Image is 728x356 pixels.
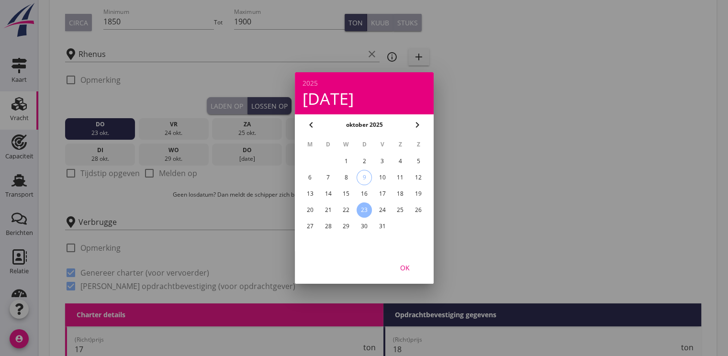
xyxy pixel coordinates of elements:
th: W [337,136,355,153]
th: D [319,136,336,153]
button: 14 [320,186,336,201]
button: 10 [374,170,390,185]
button: 1 [338,154,354,169]
button: 24 [374,202,390,218]
button: 27 [302,219,317,234]
button: 19 [411,186,426,201]
button: 4 [392,154,408,169]
button: 9 [356,170,371,185]
button: 11 [392,170,408,185]
button: 2 [356,154,371,169]
th: Z [392,136,409,153]
button: 6 [302,170,317,185]
th: V [373,136,391,153]
i: chevron_left [305,119,317,131]
button: 29 [338,219,354,234]
th: Z [410,136,427,153]
button: oktober 2025 [343,118,385,132]
button: 15 [338,186,354,201]
button: 8 [338,170,354,185]
button: 31 [374,219,390,234]
button: 17 [374,186,390,201]
i: chevron_right [412,119,423,131]
button: 13 [302,186,317,201]
button: 25 [392,202,408,218]
th: M [302,136,319,153]
button: 16 [356,186,371,201]
button: 5 [411,154,426,169]
button: 28 [320,219,336,234]
button: OK [384,259,426,276]
button: 3 [374,154,390,169]
button: 7 [320,170,336,185]
button: 22 [338,202,354,218]
button: 30 [356,219,371,234]
th: D [356,136,373,153]
button: 20 [302,202,317,218]
button: 12 [411,170,426,185]
button: 18 [392,186,408,201]
button: 21 [320,202,336,218]
div: OK [392,263,418,273]
button: 26 [411,202,426,218]
div: 9 [357,170,371,185]
div: [DATE] [302,90,426,107]
div: 2025 [302,80,426,87]
button: 23 [356,202,371,218]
